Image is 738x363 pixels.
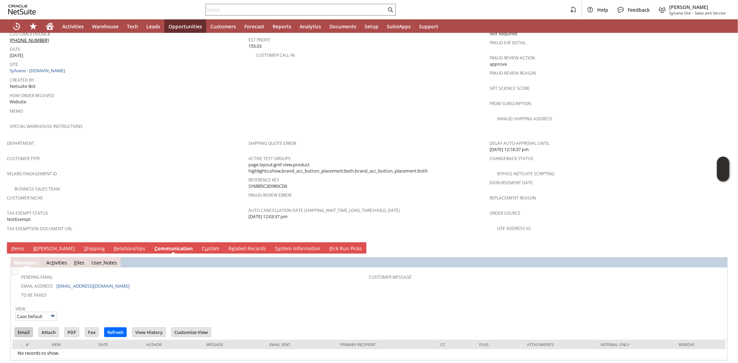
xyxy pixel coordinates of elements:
div: # [18,342,41,347]
span: Tech [127,23,138,30]
a: View [16,306,25,312]
a: Files [74,259,84,266]
a: Analytics [295,19,325,33]
a: Tax Exempt Status [7,210,48,216]
a: Use Address V2 [497,225,531,231]
span: Oracle Guided Learning Widget. To move around, please hold and drag [717,169,729,182]
a: Customers [206,19,240,33]
a: Est Profit [248,37,270,43]
a: Shipping Quote Error [248,140,296,146]
a: Setup [361,19,383,33]
a: From Subscription [490,101,531,106]
span: R [114,245,117,252]
span: Customers [210,23,236,30]
div: Author [146,342,196,347]
span: u [205,245,208,252]
a: Documents [325,19,361,33]
span: Support [419,23,438,30]
a: Sift Science Score [490,85,530,91]
a: How Order Received [10,93,54,99]
a: Support [415,19,443,33]
input: Search [206,6,386,14]
a: Order Source [490,210,520,216]
a: Customer Niche [7,195,43,201]
div: Internal Only [601,342,668,347]
input: PDF [65,328,79,337]
a: Reference Key [248,177,279,183]
div: Primary Recipient [340,342,430,347]
a: Recent Records [8,19,25,33]
a: Bypass NetSuite Scripting [497,171,555,177]
svg: logo [8,5,36,15]
input: Customize View [172,328,211,337]
a: Tech [123,19,142,33]
svg: Shortcuts [29,22,37,30]
span: Leads [146,23,160,30]
a: Disbursement Date [490,180,533,186]
span: page layout:grid view,product highlights:show,brand_acc_button_placement:both,brand_acc_button_pl... [248,161,486,174]
td: No records to show. [12,349,726,359]
span: t [52,259,54,266]
span: - [692,10,693,16]
a: Active Test Groups [248,156,291,161]
span: Not Required [490,30,517,37]
a: Delay Auto-Approval Until [490,140,549,146]
a: Shipping [82,245,107,253]
a: Activities [58,19,88,33]
iframe: Click here to launch Oracle Guided Learning Help Panel [717,157,729,181]
a: Fraud Review Reason [490,70,536,76]
span: Opportunities [168,23,202,30]
a: Reports [268,19,295,33]
span: Forecast [244,23,264,30]
span: Activities [62,23,84,30]
a: SuiteApps [383,19,415,33]
span: [DATE] 12:18:37 pm [490,146,529,153]
div: Files [479,342,517,347]
a: Customer Call-in [256,52,295,58]
span: Feedback [628,7,650,13]
span: P [329,245,332,252]
a: Memo [10,108,23,114]
a: Department [7,140,34,146]
a: Related Records [227,245,268,253]
a: Unrolled view on [719,244,727,252]
a: Created By [10,77,34,83]
span: SuiteApps [387,23,411,30]
a: Communication [153,245,194,253]
div: Message [206,342,259,347]
span: Analytics [300,23,321,30]
span: Help [597,7,608,13]
a: System Information [273,245,322,253]
input: Email [15,328,33,337]
input: Case Default [16,312,57,321]
span: y [278,245,280,252]
a: Fraud Review Error [248,192,291,198]
span: Reports [273,23,291,30]
a: Activities [46,259,67,266]
span: [DATE] [10,52,23,59]
a: Date [10,46,20,52]
a: Business Sales Team [15,186,60,192]
a: Chargeback Status [490,156,534,161]
span: I [11,245,13,252]
span: SY68B5C3D980CD6 [248,183,287,189]
span: Setup [365,23,379,30]
a: Items [10,245,26,253]
a: Warehouse [88,19,123,33]
span: Documents [329,23,356,30]
span: Website [10,99,26,105]
a: Tax Exemption Document URL [7,226,72,232]
span: approve [490,61,507,67]
span: Netsuite Bot [10,83,36,90]
span: Sylvane Old [669,10,691,16]
div: View [52,342,88,347]
span: [PERSON_NAME] [669,4,726,10]
a: Invalid Shipping Address [497,116,552,122]
a: Fraud Review Action [490,55,535,61]
a: Opportunities [164,19,206,33]
a: Relationships [112,245,147,253]
span: e [231,245,234,252]
a: Fraud E4F Detail [490,40,526,46]
input: View History [133,328,165,337]
a: [EMAIL_ADDRESS][DOMAIN_NAME] [56,283,129,289]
